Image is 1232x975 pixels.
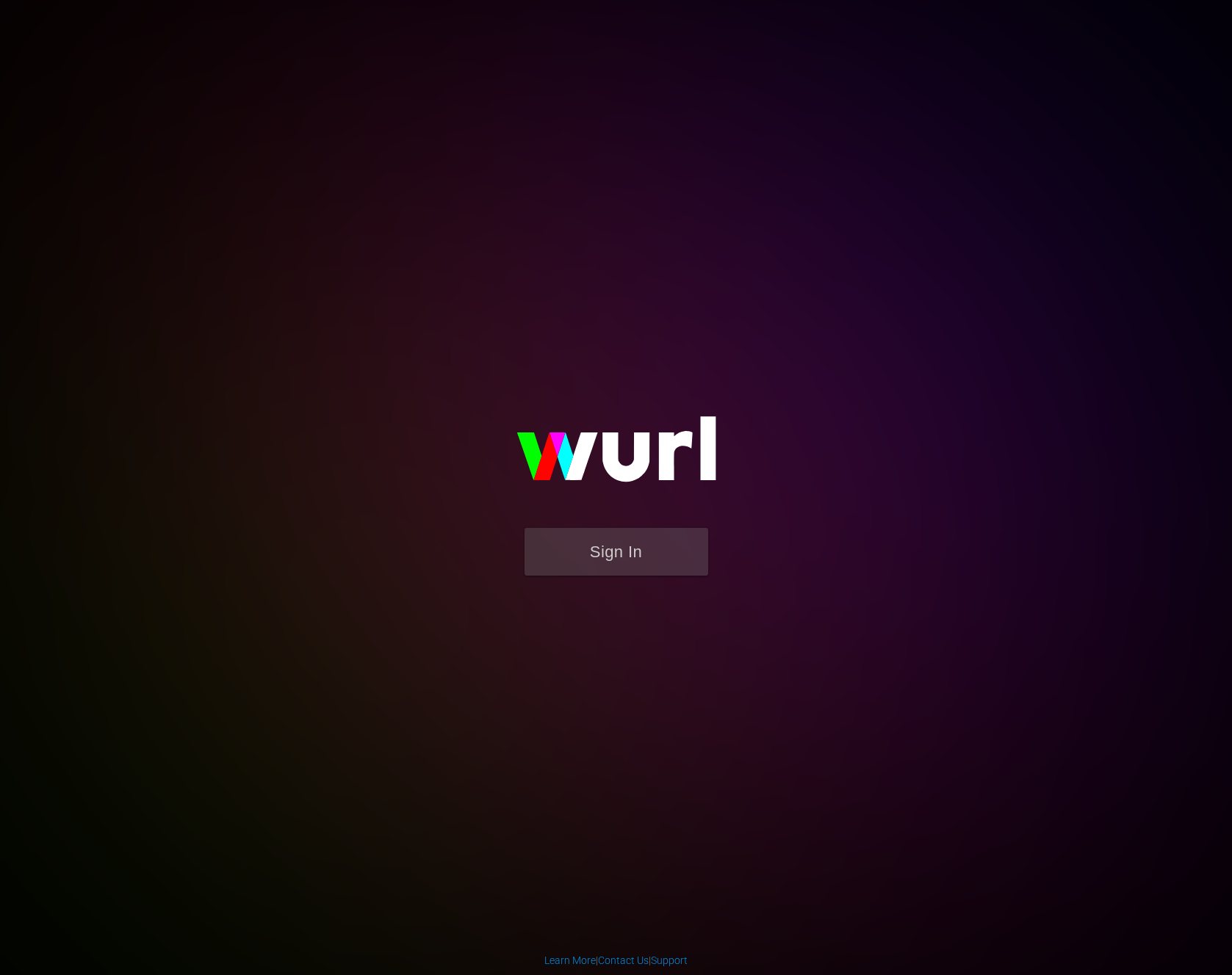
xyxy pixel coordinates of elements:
a: Learn More [544,954,596,966]
a: Contact Us [598,954,649,966]
a: Support [651,954,688,966]
img: wurl-logo-on-black-223613ac3d8ba8fe6dc639794a292ebdb59501304c7dfd60c99c58986ef67473.svg [469,385,763,527]
button: Sign In [525,528,708,576]
div: | | [544,953,688,968]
